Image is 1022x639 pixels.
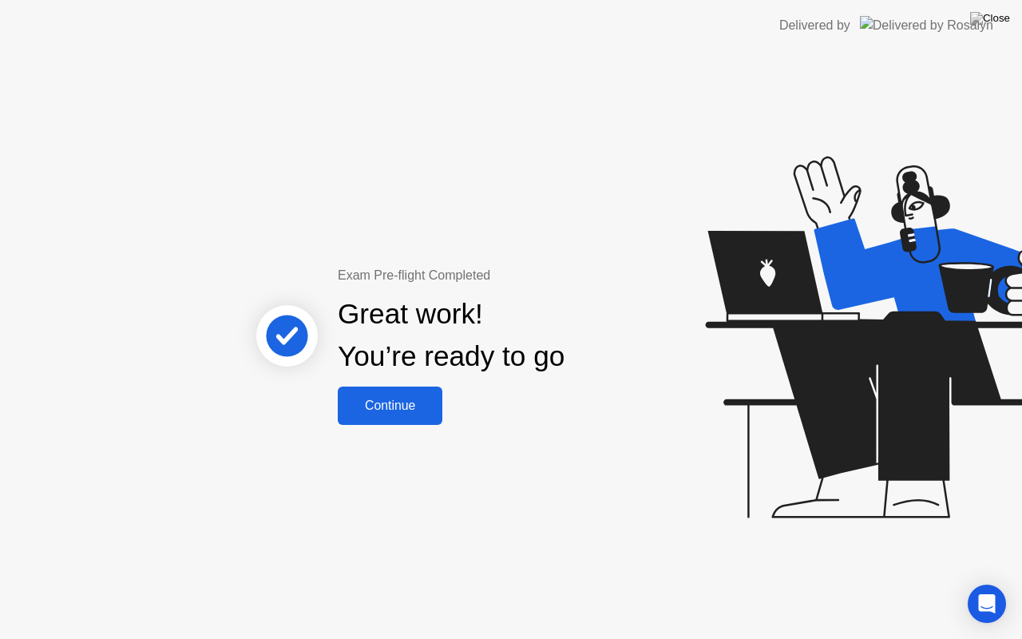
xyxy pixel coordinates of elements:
button: Continue [338,387,442,425]
img: Close [970,12,1010,25]
div: Delivered by [779,16,850,35]
div: Continue [343,399,438,413]
div: Exam Pre-flight Completed [338,266,667,285]
div: Great work! You’re ready to go [338,293,564,378]
img: Delivered by Rosalyn [860,16,993,34]
div: Open Intercom Messenger [968,585,1006,623]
